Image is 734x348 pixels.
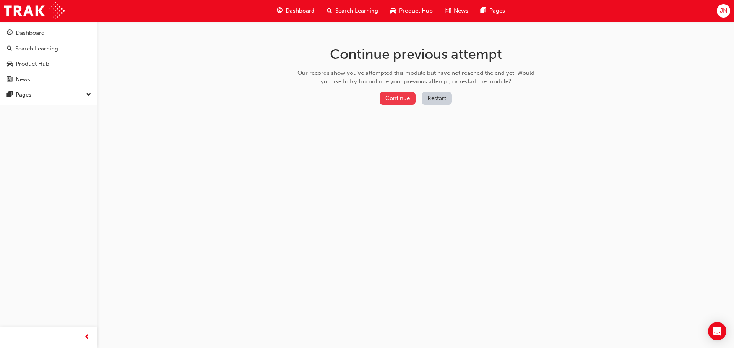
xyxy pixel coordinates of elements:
[321,3,384,19] a: search-iconSearch Learning
[335,6,378,15] span: Search Learning
[3,73,94,87] a: News
[7,76,13,83] span: news-icon
[399,6,433,15] span: Product Hub
[327,6,332,16] span: search-icon
[277,6,283,16] span: guage-icon
[474,3,511,19] a: pages-iconPages
[16,60,49,68] div: Product Hub
[439,3,474,19] a: news-iconNews
[445,6,451,16] span: news-icon
[16,75,30,84] div: News
[271,3,321,19] a: guage-iconDashboard
[3,24,94,88] button: DashboardSearch LearningProduct HubNews
[3,42,94,56] a: Search Learning
[295,46,537,63] h1: Continue previous attempt
[295,69,537,86] div: Our records show you've attempted this module but have not reached the end yet. Would you like to...
[7,61,13,68] span: car-icon
[16,91,31,99] div: Pages
[720,6,727,15] span: JN
[481,6,486,16] span: pages-icon
[15,44,58,53] div: Search Learning
[3,88,94,102] button: Pages
[3,57,94,71] a: Product Hub
[422,92,452,105] button: Restart
[454,6,468,15] span: News
[84,333,90,342] span: prev-icon
[380,92,416,105] button: Continue
[7,92,13,99] span: pages-icon
[86,90,91,100] span: down-icon
[286,6,315,15] span: Dashboard
[384,3,439,19] a: car-iconProduct Hub
[489,6,505,15] span: Pages
[7,30,13,37] span: guage-icon
[3,26,94,40] a: Dashboard
[390,6,396,16] span: car-icon
[7,45,12,52] span: search-icon
[708,322,726,340] div: Open Intercom Messenger
[4,2,65,19] img: Trak
[717,4,730,18] button: JN
[16,29,45,37] div: Dashboard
